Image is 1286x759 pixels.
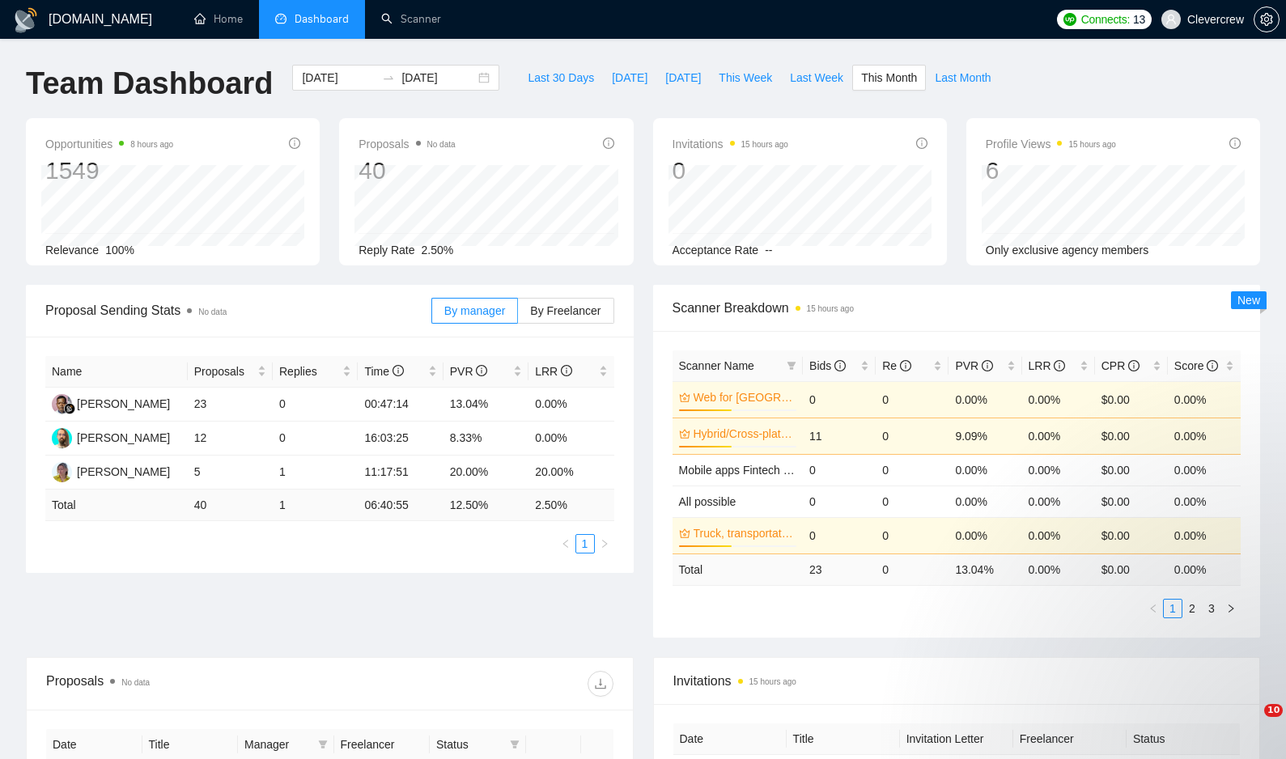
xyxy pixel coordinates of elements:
time: 8 hours ago [130,140,173,149]
span: right [600,539,609,549]
span: 100% [105,244,134,257]
span: info-circle [561,365,572,376]
td: 0.00% [949,381,1021,418]
td: 2.50 % [528,490,613,521]
td: 0 [876,553,949,585]
td: 0.00% [1022,418,1095,454]
span: info-circle [1054,360,1065,371]
a: DK[PERSON_NAME] [52,430,170,443]
span: info-circle [289,138,300,149]
td: 0 [803,517,876,553]
td: 0.00% [1022,486,1095,517]
td: 06:40:55 [358,490,443,521]
span: filter [783,354,800,378]
span: Only exclusive agency members [986,244,1149,257]
td: $ 0.00 [1095,553,1168,585]
span: Invitations [673,134,788,154]
td: 0 [803,486,876,517]
td: 0 [273,422,358,456]
td: 13.04% [444,388,528,422]
td: 13.04 % [949,553,1021,585]
li: 2 [1182,599,1202,618]
span: Last Month [935,69,991,87]
div: 40 [359,155,455,186]
iframe: Intercom live chat [1231,704,1270,743]
span: swap-right [382,71,395,84]
span: PVR [955,359,993,372]
td: $0.00 [1095,486,1168,517]
img: DK [52,428,72,448]
td: 0.00% [528,388,613,422]
td: 12.50 % [444,490,528,521]
span: Proposals [194,363,254,380]
th: Replies [273,356,358,388]
div: 0 [673,155,788,186]
a: Web for [GEOGRAPHIC_DATA]/[GEOGRAPHIC_DATA] [694,388,794,406]
button: Last Week [781,65,852,91]
span: Scanner Breakdown [673,298,1241,318]
td: Total [45,490,188,521]
td: $0.00 [1095,381,1168,418]
span: setting [1254,13,1279,26]
th: Status [1127,723,1240,755]
img: AM [52,394,72,414]
span: info-circle [982,360,993,371]
button: right [595,534,614,553]
span: By manager [444,304,505,317]
span: crown [679,528,690,539]
button: Last 30 Days [519,65,603,91]
time: 15 hours ago [1068,140,1115,149]
li: 1 [575,534,595,553]
td: 1 [273,490,358,521]
th: Invitation Letter [900,723,1013,755]
td: 5 [188,456,273,490]
td: 0.00% [1168,381,1241,418]
a: AM[PERSON_NAME] [52,396,170,409]
li: 1 [1163,599,1182,618]
input: Start date [302,69,376,87]
span: Acceptance Rate [673,244,759,257]
a: Truck, transportation, logistics- [PERSON_NAME] [694,524,794,542]
span: info-circle [1229,138,1241,149]
td: 0.00% [949,517,1021,553]
span: Status [436,736,503,753]
a: setting [1254,13,1280,26]
td: 16:03:25 [358,422,443,456]
span: 13 [1133,11,1145,28]
button: [DATE] [603,65,656,91]
td: 11:17:51 [358,456,443,490]
td: 0.00% [1168,418,1241,454]
td: 0 [876,517,949,553]
span: info-circle [476,365,487,376]
button: This Week [710,65,781,91]
span: download [588,677,613,690]
button: download [588,671,613,697]
span: Scanner Name [679,359,754,372]
td: 0 [876,454,949,486]
span: Replies [279,363,339,380]
span: filter [787,361,796,371]
div: [PERSON_NAME] [77,429,170,447]
li: Next Page [595,534,614,553]
span: Opportunities [45,134,173,154]
td: 23 [188,388,273,422]
span: Re [882,359,911,372]
span: info-circle [1128,360,1140,371]
span: 2.50% [422,244,454,257]
td: $0.00 [1095,517,1168,553]
td: 0 [273,388,358,422]
a: homeHome [194,12,243,26]
a: 3 [1203,600,1220,617]
button: left [1144,599,1163,618]
span: dashboard [275,13,286,24]
button: Last Month [926,65,1000,91]
td: Total [673,553,804,585]
span: This Month [861,69,917,87]
td: 0.00% [1022,381,1095,418]
img: TY [52,462,72,482]
td: 0.00% [949,486,1021,517]
div: 6 [986,155,1116,186]
span: Last Week [790,69,843,87]
td: 1 [273,456,358,490]
div: [PERSON_NAME] [77,395,170,413]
